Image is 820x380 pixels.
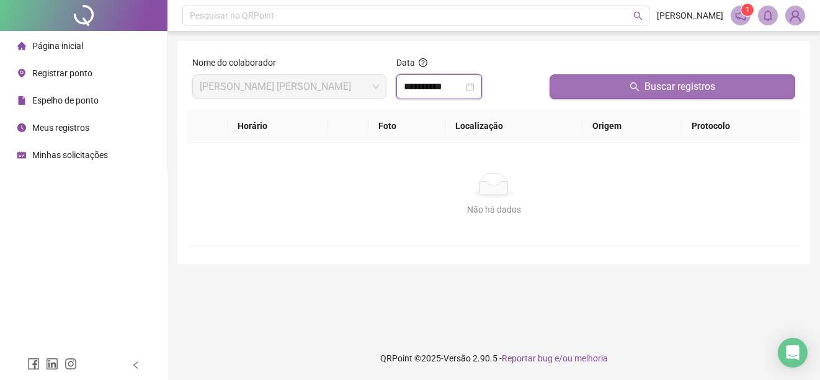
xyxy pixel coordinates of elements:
div: Não há dados [202,203,785,216]
span: schedule [17,151,26,159]
th: Protocolo [682,109,800,143]
span: linkedin [46,358,58,370]
span: Versão [443,353,471,363]
span: Minhas solicitações [32,150,108,160]
span: Meus registros [32,123,89,133]
span: file [17,96,26,105]
span: [PERSON_NAME] [657,9,723,22]
th: Localização [445,109,582,143]
span: Data [396,58,415,68]
footer: QRPoint © 2025 - 2.90.5 - [167,337,820,380]
span: bell [762,10,773,21]
span: clock-circle [17,123,26,132]
span: notification [735,10,746,21]
span: search [633,11,643,20]
span: left [131,361,140,369]
label: Nome do colaborador [192,56,284,69]
span: 1 [746,6,750,14]
span: search [630,82,640,92]
span: Reportar bug e/ou melhoria [502,353,608,363]
span: question-circle [419,58,427,67]
span: Registrar ponto [32,68,92,78]
span: home [17,42,26,50]
th: Horário [228,109,328,143]
button: Buscar registros [550,74,795,99]
div: Open Intercom Messenger [778,338,808,368]
span: LUIZ ARTHUR TAVARES DE BARROS [200,75,379,99]
img: 86257 [786,6,804,25]
span: Buscar registros [644,79,715,94]
th: Foto [368,109,445,143]
span: environment [17,69,26,77]
span: Página inicial [32,41,83,51]
span: facebook [27,358,40,370]
sup: 1 [741,4,754,16]
span: Espelho de ponto [32,95,99,105]
th: Origem [582,109,682,143]
span: instagram [65,358,77,370]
